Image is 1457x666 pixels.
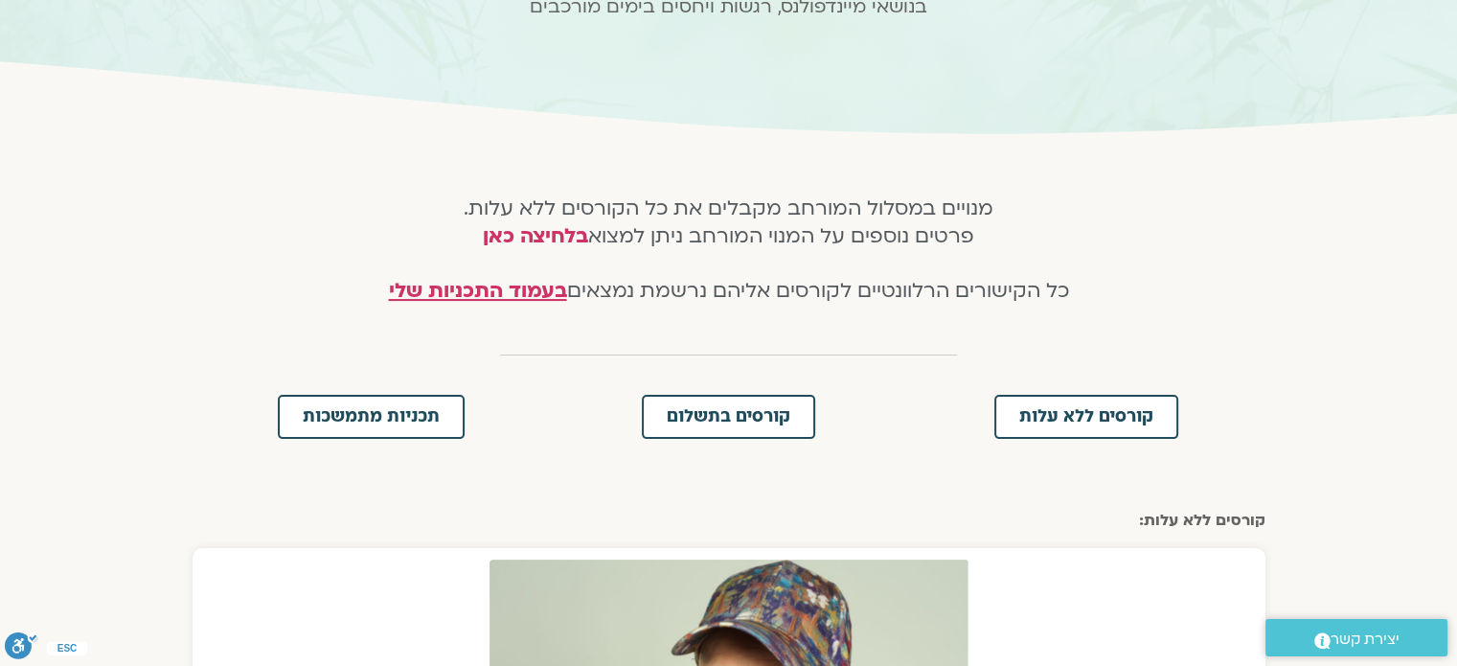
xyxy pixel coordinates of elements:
[389,277,567,305] a: בעמוד התכניות שלי
[278,395,465,439] a: תכניות מתמשכות
[483,222,588,250] a: בלחיצה כאן
[1331,627,1400,653] span: יצירת קשר
[642,395,815,439] a: קורסים בתשלום
[667,408,790,425] span: קורסים בתשלום
[303,408,440,425] span: תכניות מתמשכות
[1265,619,1447,656] a: יצירת קשר
[994,395,1178,439] a: קורסים ללא עלות
[366,195,1091,306] h4: מנויים במסלול המורחב מקבלים את כל הקורסים ללא עלות. פרטים נוספים על המנוי המורחב ניתן למצוא כל הק...
[1019,408,1153,425] span: קורסים ללא עלות
[193,512,1265,529] h2: קורסים ללא עלות:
